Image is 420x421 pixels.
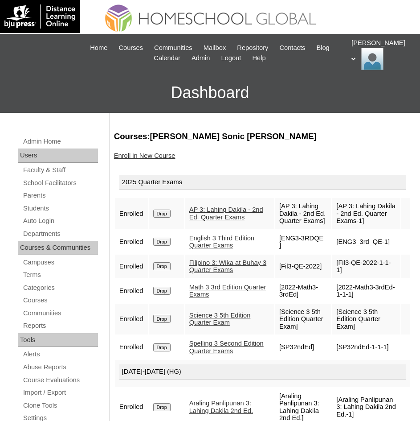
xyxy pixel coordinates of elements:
span: Repository [237,43,268,53]
input: Drop [153,238,171,246]
img: logo-white.png [4,4,75,29]
a: Araling Panlipunan 3: Lahing Dakila 2nd Ed. [189,400,253,414]
td: [SP32ndEd-1-1-1] [332,335,400,359]
td: [2022-Math3-3rdEd] [275,279,331,303]
div: [PERSON_NAME] [351,38,411,70]
td: [ENG3_3rd_QE-1] [332,230,400,254]
div: Tools [18,333,98,347]
a: Abuse Reports [22,362,98,373]
h3: Courses:[PERSON_NAME] Sonic [PERSON_NAME] [114,131,411,142]
a: Terms [22,269,98,281]
a: Help [248,53,270,63]
a: Repository [232,43,273,53]
a: Clone Tools [22,400,98,411]
a: Mailbox [199,43,231,53]
span: Communities [154,43,192,53]
td: [Fil3-QE-2022-1-1-1] [332,255,400,278]
a: Courses [114,43,147,53]
a: Communities [150,43,197,53]
span: Blog [316,43,329,53]
span: Home [90,43,107,53]
td: Enrolled [115,335,148,359]
a: Parents [22,190,98,201]
td: Enrolled [115,304,148,335]
input: Drop [153,403,171,411]
a: School Facilitators [22,177,98,189]
a: Reports [22,320,98,331]
div: 2025 Quarter Exams [119,175,406,190]
a: Filipino 3: Wika at Buhay 3 Quarter Exams [189,259,267,274]
span: Admin [192,53,210,63]
a: Logout [217,53,246,63]
a: Science 3 5th Edition Quarter Exam [189,312,251,326]
a: Course Evaluations [22,375,98,386]
a: Import / Export [22,387,98,398]
a: Admin [187,53,215,63]
input: Drop [153,315,171,323]
a: Math 3 3rd Edition Quarter Exams [189,284,266,298]
h3: Dashboard [4,73,416,113]
a: Departments [22,228,98,239]
td: [Fil3-QE-2022] [275,255,331,278]
td: [Science 3 5th Edition Quarter Exam] [275,304,331,335]
input: Drop [153,262,171,270]
span: Logout [221,53,241,63]
div: Courses & Communities [18,241,98,255]
td: Enrolled [115,198,148,229]
a: Enroll in New Course [114,152,175,159]
a: Communities [22,308,98,319]
td: Enrolled [115,230,148,254]
div: [DATE]-[DATE] (HG) [119,364,406,380]
a: Admin Home [22,136,98,147]
a: Contacts [275,43,310,53]
td: [Science 3 5th Edition Quarter Exam] [332,304,400,335]
span: Courses [118,43,143,53]
a: English 3 Third Edition Quarter Exams [189,235,254,249]
td: [ENG3-3RDQE ] [275,230,331,254]
img: Ariane Ebuen [361,48,383,70]
a: Alerts [22,349,98,360]
a: Calendar [149,53,184,63]
a: AP 3: Lahing Dakila - 2nd Ed. Quarter Exams [189,206,263,221]
td: Enrolled [115,255,148,278]
a: Students [22,203,98,214]
a: Faculty & Staff [22,165,98,176]
input: Drop [153,287,171,295]
a: Spelling 3 Second Edition Quarter Exams [189,340,264,355]
span: Contacts [279,43,305,53]
a: Courses [22,295,98,306]
div: Users [18,149,98,163]
td: [AP 3: Lahing Dakila - 2nd Ed. Quarter Exams-1] [332,198,400,229]
td: Enrolled [115,279,148,303]
span: Mailbox [204,43,226,53]
span: Help [252,53,265,63]
a: Blog [312,43,334,53]
input: Drop [153,210,171,218]
a: Categories [22,282,98,293]
a: Auto Login [22,215,98,227]
a: Home [86,43,112,53]
td: [2022-Math3-3rdEd-1-1-1] [332,279,400,303]
a: Campuses [22,257,98,268]
td: [AP 3: Lahing Dakila - 2nd Ed. Quarter Exams] [275,198,331,229]
input: Drop [153,343,171,351]
td: [SP32ndEd] [275,335,331,359]
span: Calendar [154,53,180,63]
